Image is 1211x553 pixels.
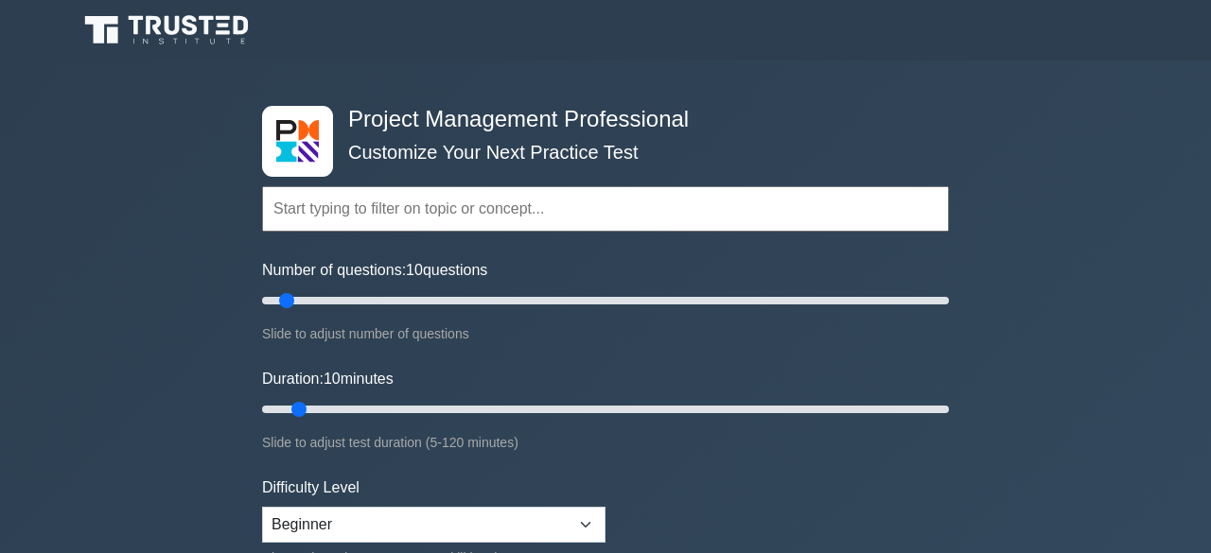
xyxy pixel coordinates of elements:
h4: Project Management Professional [341,106,856,133]
span: 10 [406,262,423,278]
input: Start typing to filter on topic or concept... [262,186,949,232]
label: Difficulty Level [262,476,360,499]
label: Number of questions: questions [262,259,487,282]
span: 10 [324,371,341,387]
label: Duration: minutes [262,368,394,390]
div: Slide to adjust number of questions [262,322,949,345]
div: Slide to adjust test duration (5-120 minutes) [262,431,949,454]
